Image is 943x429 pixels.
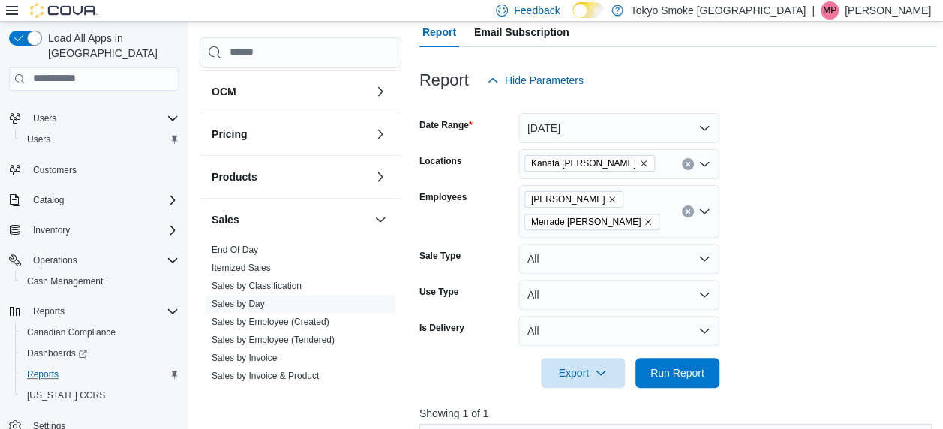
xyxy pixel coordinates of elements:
[531,156,636,171] span: Kanata [PERSON_NAME]
[21,272,179,290] span: Cash Management
[21,365,65,383] a: Reports
[3,190,185,211] button: Catalog
[212,84,368,99] button: OCM
[514,3,560,18] span: Feedback
[212,127,368,142] button: Pricing
[33,305,65,317] span: Reports
[42,31,179,61] span: Load All Apps in [GEOGRAPHIC_DATA]
[212,212,239,227] h3: Sales
[212,244,258,256] span: End Of Day
[212,212,368,227] button: Sales
[371,168,389,186] button: Products
[21,272,109,290] a: Cash Management
[212,127,247,142] h3: Pricing
[21,386,179,404] span: Washington CCRS
[572,2,604,18] input: Dark Mode
[531,214,641,229] span: Merrade [PERSON_NAME]
[21,323,179,341] span: Canadian Compliance
[21,344,93,362] a: Dashboards
[27,161,83,179] a: Customers
[3,250,185,271] button: Operations
[27,221,179,239] span: Inventory
[15,364,185,385] button: Reports
[518,113,719,143] button: [DATE]
[212,316,329,328] span: Sales by Employee (Created)
[419,322,464,334] label: Is Delivery
[212,169,368,184] button: Products
[422,17,456,47] span: Report
[212,388,283,399] a: Sales by Location
[608,195,617,204] button: Remove Mark Patafie from selection in this group
[639,159,648,168] button: Remove Kanata Earl Grey from selection in this group
[212,316,329,327] a: Sales by Employee (Created)
[644,217,653,226] button: Remove Merrade Simeoni from selection in this group
[419,155,462,167] label: Locations
[33,164,77,176] span: Customers
[27,251,179,269] span: Operations
[33,254,77,266] span: Operations
[21,130,56,148] a: Users
[212,244,258,255] a: End Of Day
[419,71,469,89] h3: Report
[27,326,116,338] span: Canadian Compliance
[15,271,185,292] button: Cash Management
[21,386,111,404] a: [US_STATE] CCRS
[27,389,105,401] span: [US_STATE] CCRS
[550,358,616,388] span: Export
[371,211,389,229] button: Sales
[541,358,625,388] button: Export
[3,220,185,241] button: Inventory
[27,221,76,239] button: Inventory
[212,334,335,346] span: Sales by Employee (Tendered)
[212,169,257,184] h3: Products
[15,322,185,343] button: Canadian Compliance
[524,155,655,172] span: Kanata Earl Grey
[212,352,277,363] a: Sales by Invoice
[698,205,710,217] button: Open list of options
[531,192,605,207] span: [PERSON_NAME]
[474,17,569,47] span: Email Subscription
[27,191,179,209] span: Catalog
[518,280,719,310] button: All
[419,286,458,298] label: Use Type
[481,65,590,95] button: Hide Parameters
[505,73,584,88] span: Hide Parameters
[682,158,694,170] button: Clear input
[524,214,660,230] span: Merrade Simeoni
[212,370,319,381] a: Sales by Invoice & Product
[212,280,302,292] span: Sales by Classification
[3,159,185,181] button: Customers
[21,344,179,362] span: Dashboards
[212,280,302,291] a: Sales by Classification
[3,301,185,322] button: Reports
[212,370,319,382] span: Sales by Invoice & Product
[27,347,87,359] span: Dashboards
[572,18,573,19] span: Dark Mode
[212,84,236,99] h3: OCM
[212,334,335,345] a: Sales by Employee (Tendered)
[27,302,179,320] span: Reports
[823,1,836,19] span: MP
[27,368,59,380] span: Reports
[419,119,473,131] label: Date Range
[27,160,179,179] span: Customers
[682,205,694,217] button: Clear input
[27,191,70,209] button: Catalog
[21,130,179,148] span: Users
[631,1,806,19] p: Tokyo Smoke [GEOGRAPHIC_DATA]
[15,129,185,150] button: Users
[845,1,931,19] p: [PERSON_NAME]
[15,385,185,406] button: [US_STATE] CCRS
[21,323,122,341] a: Canadian Compliance
[33,112,56,124] span: Users
[419,406,937,421] p: Showing 1 of 1
[698,158,710,170] button: Open list of options
[212,262,271,273] a: Itemized Sales
[812,1,815,19] p: |
[27,275,103,287] span: Cash Management
[371,125,389,143] button: Pricing
[30,3,98,18] img: Cova
[33,224,70,236] span: Inventory
[27,109,179,127] span: Users
[821,1,839,19] div: Mark Patafie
